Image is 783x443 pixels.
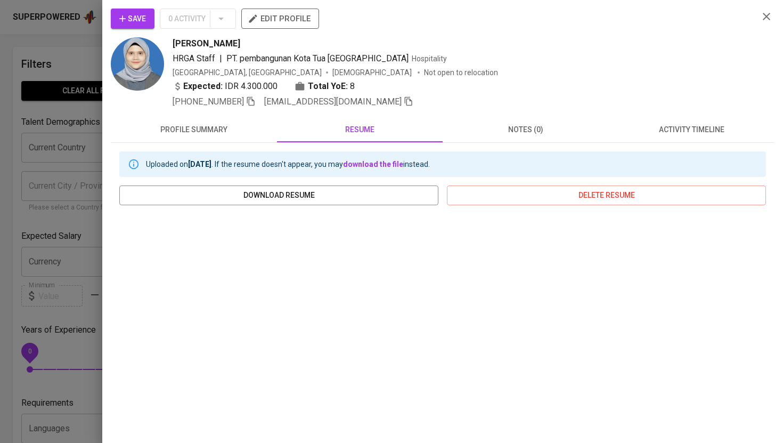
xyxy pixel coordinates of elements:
[241,14,319,22] a: edit profile
[219,52,222,65] span: |
[447,186,766,205] button: delete resume
[128,189,430,202] span: download resume
[188,160,211,168] b: [DATE]
[119,12,146,26] span: Save
[455,189,757,202] span: delete resume
[119,186,438,205] button: download resume
[350,80,355,93] span: 8
[146,155,430,174] div: Uploaded on . If the resume doesn't appear, you may instead.
[283,123,437,136] span: resume
[173,67,322,78] div: [GEOGRAPHIC_DATA], [GEOGRAPHIC_DATA]
[173,80,278,93] div: IDR 4.300.000
[424,67,498,78] p: Not open to relocation
[264,96,402,107] span: [EMAIL_ADDRESS][DOMAIN_NAME]
[241,9,319,29] button: edit profile
[173,96,244,107] span: [PHONE_NUMBER]
[173,53,215,63] span: HRGA Staff
[332,67,413,78] span: [DEMOGRAPHIC_DATA]
[343,160,403,168] a: download the file
[111,37,164,91] img: b408294820238e822c9a6411a6909e3b.jpg
[615,123,769,136] span: activity timeline
[226,53,409,63] span: PT. pembangunan Kota Tua [GEOGRAPHIC_DATA]
[308,80,348,93] b: Total YoE:
[173,37,240,50] span: [PERSON_NAME]
[117,123,271,136] span: profile summary
[183,80,223,93] b: Expected:
[449,123,602,136] span: notes (0)
[412,54,447,63] span: Hospitality
[250,12,311,26] span: edit profile
[111,9,154,29] button: Save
